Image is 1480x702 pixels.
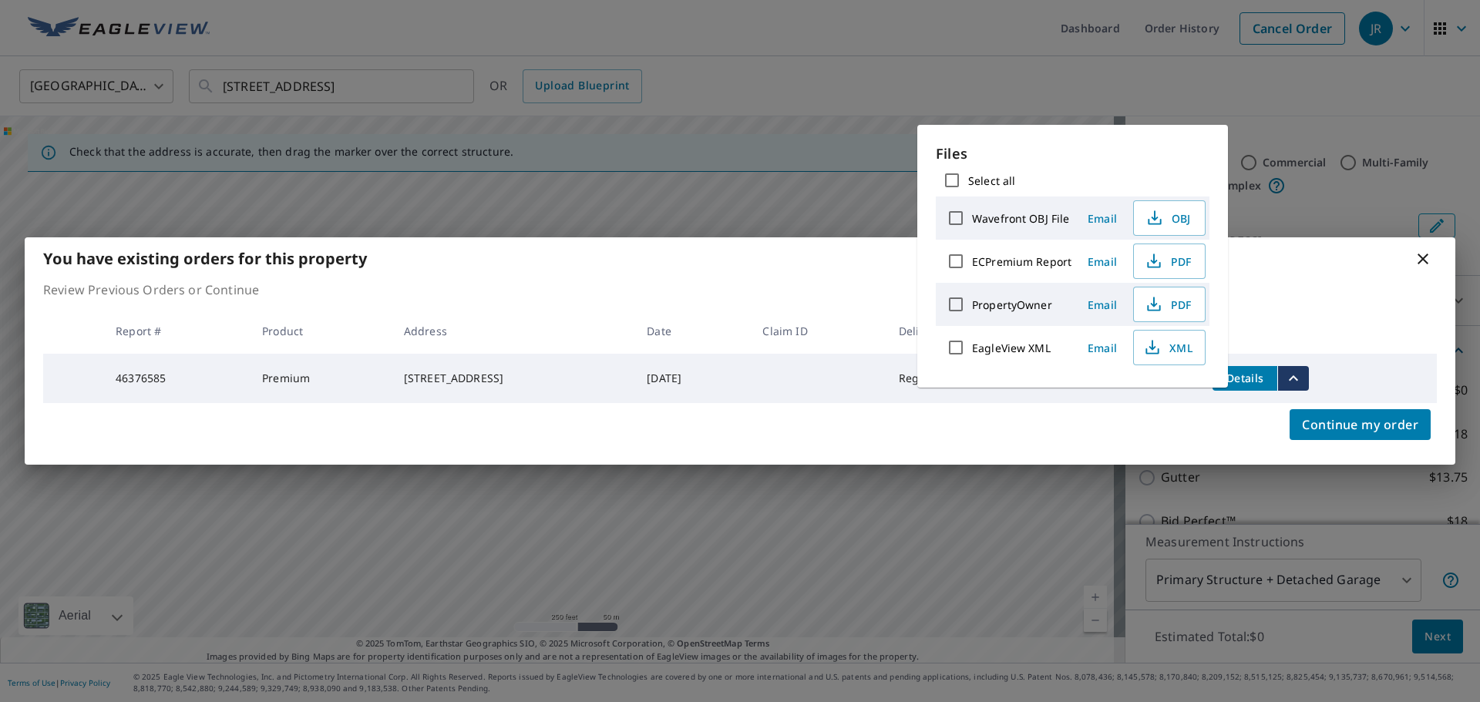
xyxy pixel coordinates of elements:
button: PDF [1133,287,1206,322]
button: filesDropdownBtn-46376585 [1277,366,1309,391]
button: Email [1078,207,1127,230]
label: ECPremium Report [972,254,1071,269]
span: Email [1084,254,1121,269]
td: [DATE] [634,354,750,403]
b: You have existing orders for this property [43,248,367,269]
span: OBJ [1143,209,1192,227]
span: Email [1084,211,1121,226]
th: Product [250,308,392,354]
span: PDF [1143,252,1192,270]
label: PropertyOwner [972,297,1052,312]
button: Email [1078,336,1127,360]
span: Email [1084,341,1121,355]
th: Date [634,308,750,354]
button: Continue my order [1290,409,1431,440]
span: Email [1084,297,1121,312]
button: Email [1078,293,1127,317]
button: detailsBtn-46376585 [1213,366,1277,391]
span: PDF [1143,295,1192,314]
button: PDF [1133,244,1206,279]
td: Regular [886,354,1017,403]
button: Email [1078,250,1127,274]
label: EagleView XML [972,341,1051,355]
button: OBJ [1133,200,1206,236]
p: Review Previous Orders or Continue [43,280,1437,299]
th: Claim ID [750,308,886,354]
label: Wavefront OBJ File [972,211,1069,226]
div: [STREET_ADDRESS] [404,371,622,386]
label: Select all [968,173,1015,188]
td: Premium [250,354,392,403]
th: Address [392,308,634,354]
th: Report # [103,308,250,354]
td: 46376585 [103,354,250,403]
button: XML [1133,330,1206,365]
th: Delivery [886,308,1017,354]
span: Continue my order [1302,414,1418,435]
p: Files [936,143,1209,164]
span: Details [1222,371,1268,385]
span: XML [1143,338,1192,357]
